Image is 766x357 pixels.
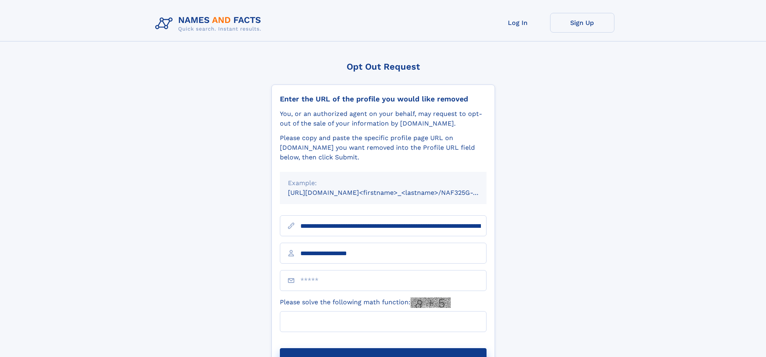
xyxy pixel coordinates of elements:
[288,189,502,196] small: [URL][DOMAIN_NAME]<firstname>_<lastname>/NAF325G-xxxxxxxx
[280,297,451,308] label: Please solve the following math function:
[152,13,268,35] img: Logo Names and Facts
[280,109,487,128] div: You, or an authorized agent on your behalf, may request to opt-out of the sale of your informatio...
[288,178,478,188] div: Example:
[280,133,487,162] div: Please copy and paste the specific profile page URL on [DOMAIN_NAME] you want removed into the Pr...
[550,13,614,33] a: Sign Up
[280,95,487,103] div: Enter the URL of the profile you would like removed
[271,62,495,72] div: Opt Out Request
[486,13,550,33] a: Log In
